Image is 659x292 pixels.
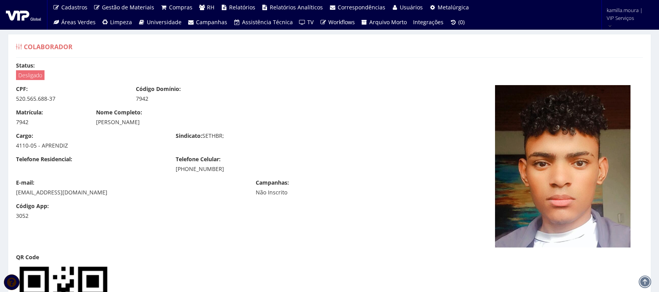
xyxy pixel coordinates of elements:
[61,18,96,26] span: Áreas Verdes
[229,4,255,11] span: Relatórios
[16,179,34,187] label: E-mail:
[16,132,33,140] label: Cargo:
[110,18,132,26] span: Limpeza
[102,4,154,11] span: Gestão de Materiais
[16,189,244,196] div: [EMAIL_ADDRESS][DOMAIN_NAME]
[185,15,231,30] a: Campanhas
[96,118,404,126] div: [PERSON_NAME]
[136,85,181,93] label: Código Domínio:
[16,202,49,210] label: Código App:
[16,62,35,69] label: Status:
[99,15,135,30] a: Limpeza
[16,95,124,103] div: 520.565.688-37
[328,18,355,26] span: Workflows
[458,18,465,26] span: (0)
[410,15,447,30] a: Integrações
[196,18,227,26] span: Campanhas
[16,142,164,150] div: 4110-05 - APRENDIZ
[16,212,84,220] div: 3052
[16,155,72,163] label: Telefone Residencial:
[338,4,385,11] span: Correspondências
[96,109,142,116] label: Nome Completo:
[16,85,28,93] label: CPF:
[256,189,364,196] div: Não Inscrito
[176,155,221,163] label: Telefone Celular:
[447,15,468,30] a: (0)
[369,18,407,26] span: Arquivo Morto
[307,18,313,26] span: TV
[495,85,631,247] img: daniel-aprendizcapturar-16778506866401f83e52b5c.PNG
[6,9,41,21] img: logo
[413,18,443,26] span: Integrações
[270,4,323,11] span: Relatórios Analíticos
[296,15,317,30] a: TV
[358,15,410,30] a: Arquivo Morto
[16,109,43,116] label: Matrícula:
[207,4,214,11] span: RH
[169,4,192,11] span: Compras
[607,6,649,22] span: kamilla.moura | VIP Serviços
[50,15,99,30] a: Áreas Verdes
[230,15,296,30] a: Assistência Técnica
[400,4,423,11] span: Usuários
[242,18,293,26] span: Assistência Técnica
[16,70,45,80] span: Desligado
[136,95,244,103] div: 7942
[256,179,289,187] label: Campanhas:
[170,132,329,142] div: SETHBR;
[147,18,182,26] span: Universidade
[317,15,358,30] a: Workflows
[24,43,73,51] span: Colaborador
[438,4,469,11] span: Metalúrgica
[176,165,324,173] div: [PHONE_NUMBER]
[135,15,185,30] a: Universidade
[16,253,39,261] label: QR Code
[16,118,84,126] div: 7942
[176,132,202,140] label: Sindicato:
[61,4,87,11] span: Cadastros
